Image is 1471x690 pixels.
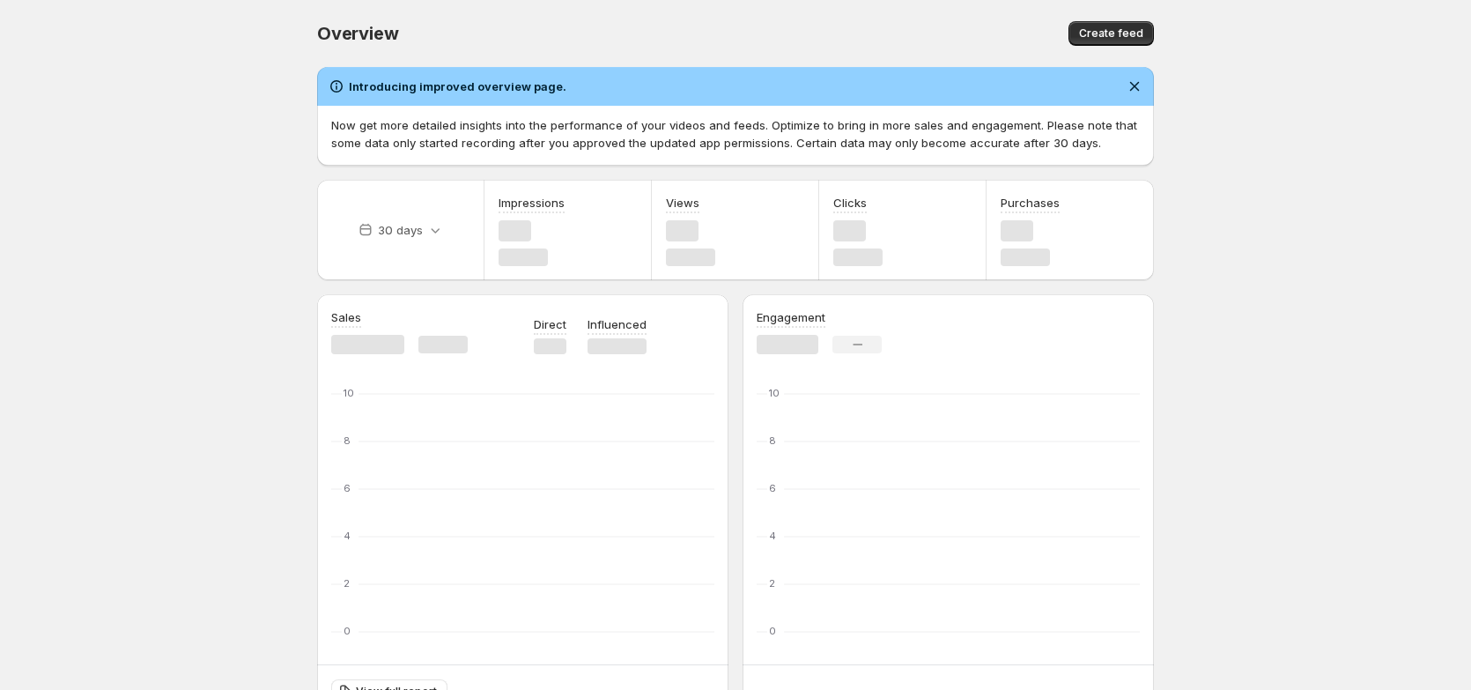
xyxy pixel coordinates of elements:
h3: Sales [331,308,361,326]
h3: Clicks [833,194,867,211]
text: 10 [344,387,354,399]
text: 4 [344,530,351,542]
p: Direct [534,315,566,333]
text: 6 [344,482,351,494]
text: 0 [344,625,351,637]
p: Influenced [588,315,647,333]
text: 2 [344,577,350,590]
p: 30 days [378,221,423,239]
button: Dismiss notification [1122,74,1147,99]
h3: Impressions [499,194,565,211]
span: Create feed [1079,26,1143,41]
text: 8 [769,434,776,447]
h3: Views [666,194,699,211]
button: Create feed [1068,21,1154,46]
h3: Purchases [1001,194,1060,211]
span: Overview [317,23,398,44]
h2: Introducing improved overview page. [349,78,566,95]
text: 2 [769,577,775,590]
text: 0 [769,625,776,637]
p: Now get more detailed insights into the performance of your videos and feeds. Optimize to bring i... [331,116,1140,152]
h3: Engagement [757,308,825,326]
text: 4 [769,530,776,542]
text: 6 [769,482,776,494]
text: 8 [344,434,351,447]
text: 10 [769,387,780,399]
